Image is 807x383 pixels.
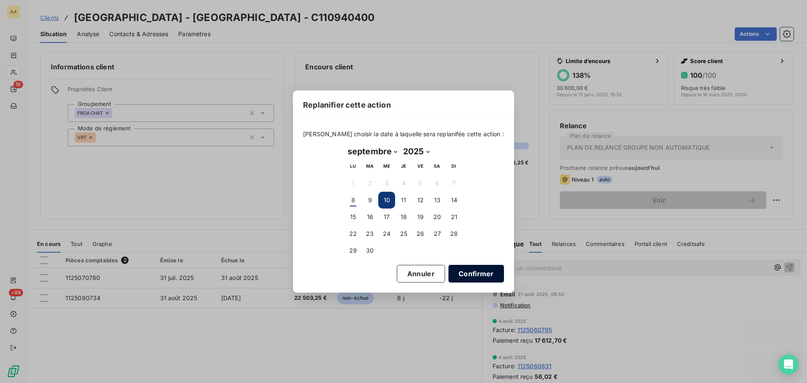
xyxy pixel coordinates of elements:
[429,209,446,225] button: 20
[345,209,361,225] button: 15
[361,158,378,175] th: mardi
[361,242,378,259] button: 30
[412,225,429,242] button: 26
[303,99,391,111] span: Replanifier cette action
[361,192,378,209] button: 9
[378,209,395,225] button: 17
[378,192,395,209] button: 10
[446,209,462,225] button: 21
[429,192,446,209] button: 13
[345,158,361,175] th: lundi
[412,209,429,225] button: 19
[395,209,412,225] button: 18
[429,175,446,192] button: 6
[345,242,361,259] button: 29
[395,225,412,242] button: 25
[412,192,429,209] button: 12
[412,175,429,192] button: 5
[378,175,395,192] button: 3
[361,209,378,225] button: 16
[778,354,799,375] div: Open Intercom Messenger
[361,175,378,192] button: 2
[345,192,361,209] button: 8
[429,158,446,175] th: samedi
[303,130,504,138] span: [PERSON_NAME] choisir la date à laquelle sera replanifée cette action :
[429,225,446,242] button: 27
[446,225,462,242] button: 28
[361,225,378,242] button: 23
[446,192,462,209] button: 14
[448,265,504,283] button: Confirmer
[412,158,429,175] th: vendredi
[378,158,395,175] th: mercredi
[446,175,462,192] button: 7
[446,158,462,175] th: dimanche
[378,225,395,242] button: 24
[345,175,361,192] button: 1
[395,175,412,192] button: 4
[395,192,412,209] button: 11
[397,265,445,283] button: Annuler
[345,225,361,242] button: 22
[395,158,412,175] th: jeudi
